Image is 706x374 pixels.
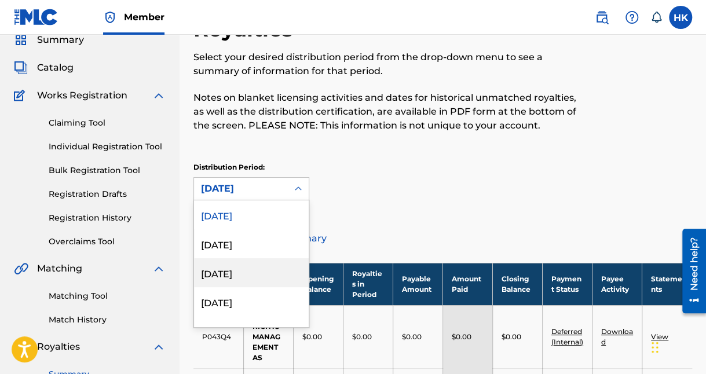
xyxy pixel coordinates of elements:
[642,263,692,305] th: Statements
[49,164,166,177] a: Bulk Registration Tool
[620,6,643,29] div: Help
[194,258,309,287] div: [DATE]
[14,340,28,354] img: Royalties
[243,305,293,368] td: ARCTIC RIGHTS MANAGEMENT AS
[49,141,166,153] a: Individual Registration Tool
[293,263,343,305] th: Opening Balance
[648,318,706,374] div: Chat-widget
[193,91,577,133] p: Notes on blanket licensing activities and dates for historical unmatched royalties, as well as th...
[37,61,74,75] span: Catalog
[14,89,29,102] img: Works Registration
[194,316,309,345] div: [DATE]
[551,327,583,346] a: Deferred (Internal)
[193,50,577,78] p: Select your desired distribution period from the drop-down menu to see a summary of information f...
[352,332,372,342] p: $0.00
[625,10,639,24] img: help
[402,332,422,342] p: $0.00
[193,162,309,173] p: Distribution Period:
[393,263,442,305] th: Payable Amount
[49,188,166,200] a: Registration Drafts
[194,287,309,316] div: [DATE]
[14,9,58,25] img: MLC Logo
[14,262,28,276] img: Matching
[669,6,692,29] div: User Menu
[152,89,166,102] img: expand
[592,263,642,305] th: Payee Activity
[595,10,609,24] img: search
[193,225,692,252] a: Distribution Summary
[492,263,542,305] th: Closing Balance
[37,340,80,354] span: Royalties
[14,61,28,75] img: Catalog
[674,224,706,317] iframe: Resource Center
[194,200,309,229] div: [DATE]
[152,262,166,276] img: expand
[502,332,521,342] p: $0.00
[14,61,74,75] a: CatalogCatalog
[49,117,166,129] a: Claiming Tool
[14,33,84,47] a: SummarySummary
[452,332,471,342] p: $0.00
[49,212,166,224] a: Registration History
[601,327,633,346] a: Download
[201,182,281,196] div: [DATE]
[648,318,706,374] iframe: Chat Widget
[590,6,613,29] a: Public Search
[193,305,243,368] td: P043Q4
[442,263,492,305] th: Amount Paid
[652,330,659,365] div: Træk
[49,314,166,326] a: Match History
[37,33,84,47] span: Summary
[542,263,592,305] th: Payment Status
[152,340,166,354] img: expand
[37,89,127,102] span: Works Registration
[49,236,166,248] a: Overclaims Tool
[49,290,166,302] a: Matching Tool
[194,229,309,258] div: [DATE]
[302,332,322,342] p: $0.00
[650,12,662,23] div: Notifications
[37,262,82,276] span: Matching
[103,10,117,24] img: Top Rightsholder
[14,33,28,47] img: Summary
[124,10,164,24] span: Member
[343,263,393,305] th: Royalties in Period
